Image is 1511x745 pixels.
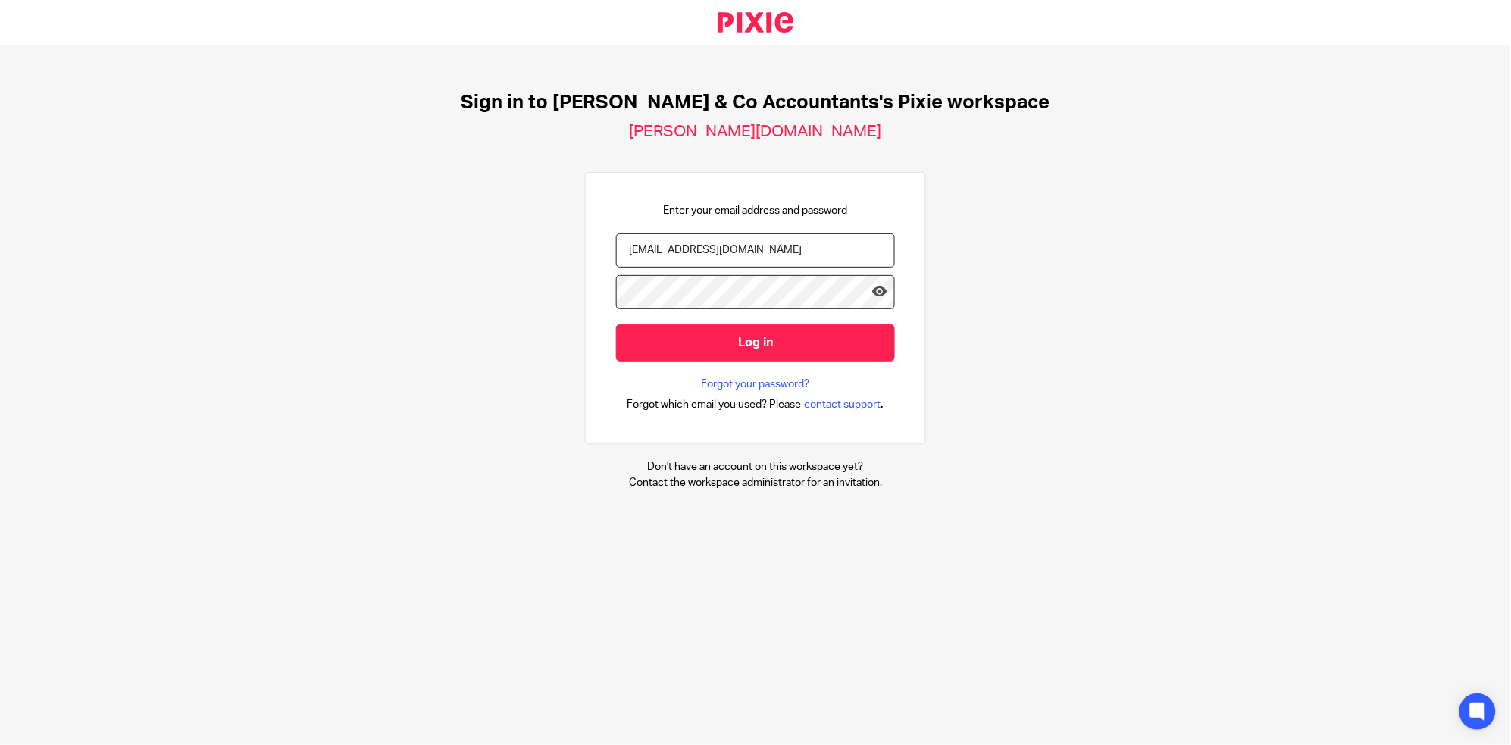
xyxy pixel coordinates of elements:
[616,324,895,362] input: Log in
[664,203,848,218] p: Enter your email address and password
[616,233,895,268] input: name@example.com
[702,377,810,392] a: Forgot your password?
[630,122,882,142] h2: [PERSON_NAME][DOMAIN_NAME]
[805,397,881,412] span: contact support
[627,396,884,413] div: .
[629,475,882,490] p: Contact the workspace administrator for an invitation.
[629,459,882,474] p: Don't have an account on this workspace yet?
[461,91,1050,114] h1: Sign in to [PERSON_NAME] & Co Accountants's Pixie workspace
[627,397,802,412] span: Forgot which email you used? Please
